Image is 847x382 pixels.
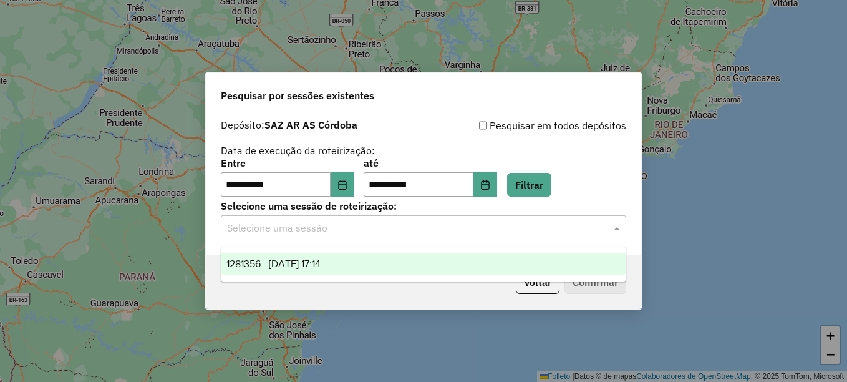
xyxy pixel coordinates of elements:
label: Data de execução da roteirização: [221,143,375,158]
label: até [364,155,496,170]
span: 1281356 - [DATE] 17:14 [226,258,321,269]
label: Entre [221,155,354,170]
button: Filtrar [507,173,551,197]
button: Voltar [516,270,559,294]
span: Pesquisar por sessões existentes [221,88,374,103]
label: Depósito: [221,117,357,132]
label: Selecione uma sessão de roteirização: [221,198,626,213]
font: Pesquisar em todos depósitos [490,118,626,133]
strong: SAZ AR AS Córdoba [264,119,357,131]
ng-dropdown-panel: Lista de opciones [221,247,626,282]
button: Elija la fecha [473,172,497,197]
button: Elija la fecha [331,172,354,197]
